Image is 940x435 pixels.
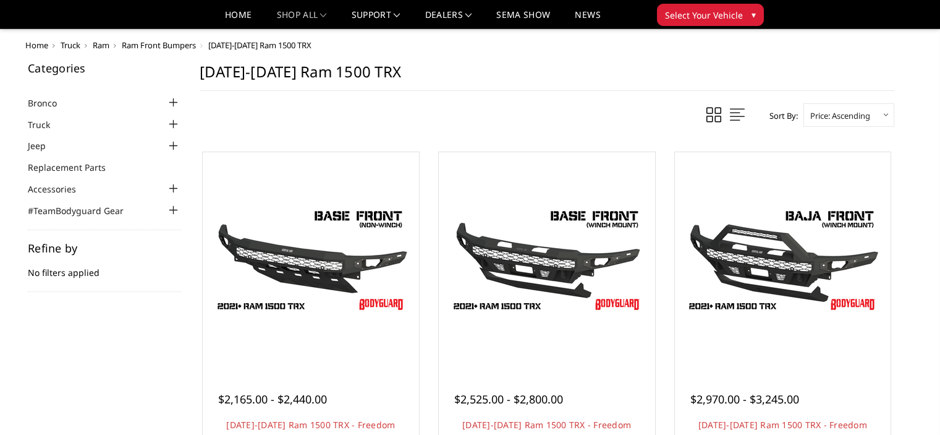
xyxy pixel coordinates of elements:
h5: Categories [28,62,181,74]
a: 2021-2024 Ram 1500 TRX - Freedom Series - Base Front Bumper (winch mount) 2021-2024 Ram 1500 TRX ... [442,155,652,366]
a: 2021-2024 Ram 1500 TRX - Freedom Series - Base Front Bumper (non-winch) 2021-2024 Ram 1500 TRX - ... [206,155,416,366]
span: ▾ [752,8,756,21]
a: SEMA Show [496,11,550,28]
button: Select Your Vehicle [657,4,764,26]
a: Replacement Parts [28,161,121,174]
span: Select Your Vehicle [665,9,743,22]
h5: Refine by [28,243,181,254]
div: No filters applied [28,243,181,292]
a: Dealers [425,11,472,28]
img: 2021-2024 Ram 1500 TRX - Freedom Series - Base Front Bumper (non-winch) [212,205,410,316]
a: 2021-2024 Ram 1500 TRX - Freedom Series - Baja Front Bumper (winch mount) 2021-2024 Ram 1500 TRX ... [678,155,888,366]
a: Home [225,11,252,28]
span: [DATE]-[DATE] Ram 1500 TRX [208,40,311,51]
h1: [DATE]-[DATE] Ram 1500 TRX [200,62,894,91]
a: Ram [93,40,109,51]
a: Truck [61,40,80,51]
a: Jeep [28,139,61,152]
a: Bronco [28,97,72,110]
span: $2,525.00 - $2,800.00 [454,392,563,407]
a: #TeamBodyguard Gear [28,204,139,217]
a: Home [25,40,48,51]
a: shop all [277,11,327,28]
span: $2,165.00 - $2,440.00 [218,392,327,407]
a: News [575,11,600,28]
a: Ram Front Bumpers [122,40,196,51]
span: $2,970.00 - $3,245.00 [690,392,799,407]
a: Support [352,11,400,28]
label: Sort By: [763,106,798,125]
a: Truck [28,118,66,131]
a: Accessories [28,183,91,196]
